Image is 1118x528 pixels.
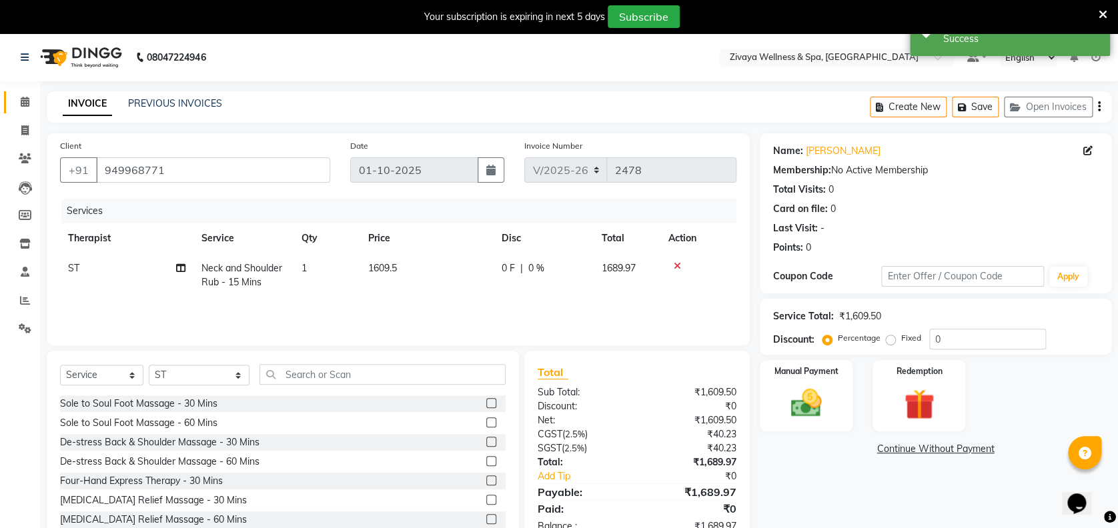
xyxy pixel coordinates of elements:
[294,223,360,253] th: Qty
[60,435,259,449] div: De-stress Back & Shoulder Massage - 30 Mins
[60,416,217,430] div: Sole to Soul Foot Massage - 60 Mins
[360,223,494,253] th: Price
[820,221,824,235] div: -
[565,429,585,439] span: 2.5%
[594,223,660,253] th: Total
[528,441,637,455] div: ( )
[830,202,836,216] div: 0
[96,157,330,183] input: Search by Name/Mobile/Email/Code
[637,399,746,413] div: ₹0
[637,484,746,500] div: ₹1,689.97
[538,428,562,440] span: CGST
[773,269,881,283] div: Coupon Code
[528,484,637,500] div: Payable:
[870,97,947,117] button: Create New
[637,413,746,427] div: ₹1,609.50
[839,309,881,323] div: ₹1,609.50
[193,223,294,253] th: Service
[943,32,1100,46] div: Success
[302,262,307,274] span: 1
[259,364,506,385] input: Search or Scan
[1062,475,1105,515] iframe: chat widget
[60,493,247,507] div: [MEDICAL_DATA] Relief Massage - 30 Mins
[528,501,637,517] div: Paid:
[424,10,605,24] div: Your subscription is expiring in next 5 days
[660,223,736,253] th: Action
[147,39,205,76] b: 08047224946
[60,223,193,253] th: Therapist
[564,443,584,453] span: 2.5%
[602,262,636,274] span: 1689.97
[637,501,746,517] div: ₹0
[494,223,594,253] th: Disc
[773,309,834,323] div: Service Total:
[896,365,942,377] label: Redemption
[60,397,217,411] div: Sole to Soul Foot Massage - 30 Mins
[528,413,637,427] div: Net:
[368,262,397,274] span: 1609.5
[762,442,1109,456] a: Continue Without Payment
[528,455,637,469] div: Total:
[60,157,97,183] button: +91
[773,241,803,255] div: Points:
[952,97,999,117] button: Save
[34,39,125,76] img: logo
[838,332,881,344] label: Percentage
[528,399,637,413] div: Discount:
[201,262,282,288] span: Neck and Shoulder Rub - 15 Mins
[773,333,814,347] div: Discount:
[828,183,834,197] div: 0
[637,441,746,455] div: ₹40.23
[773,163,1098,177] div: No Active Membership
[806,241,811,255] div: 0
[608,5,680,28] button: Subscribe
[524,140,582,152] label: Invoice Number
[1004,97,1093,117] button: Open Invoices
[773,183,826,197] div: Total Visits:
[773,163,831,177] div: Membership:
[60,513,247,527] div: [MEDICAL_DATA] Relief Massage - 60 Mins
[773,221,818,235] div: Last Visit:
[528,427,637,441] div: ( )
[60,455,259,469] div: De-stress Back & Shoulder Massage - 60 Mins
[637,427,746,441] div: ₹40.23
[68,262,79,274] span: ST
[773,202,828,216] div: Card on file:
[637,385,746,399] div: ₹1,609.50
[502,261,515,275] span: 0 F
[901,332,921,344] label: Fixed
[881,266,1043,287] input: Enter Offer / Coupon Code
[528,385,637,399] div: Sub Total:
[895,385,944,423] img: _gift.svg
[774,365,838,377] label: Manual Payment
[128,97,222,109] a: PREVIOUS INVOICES
[806,144,881,158] a: [PERSON_NAME]
[773,144,803,158] div: Name:
[528,261,544,275] span: 0 %
[60,140,81,152] label: Client
[520,261,523,275] span: |
[781,385,830,421] img: _cash.svg
[655,469,746,483] div: ₹0
[528,469,656,483] a: Add Tip
[63,92,112,116] a: INVOICE
[350,140,368,152] label: Date
[1049,267,1087,287] button: Apply
[60,474,223,488] div: Four-Hand Express Therapy - 30 Mins
[538,442,562,454] span: SGST
[538,365,568,379] span: Total
[637,455,746,469] div: ₹1,689.97
[61,199,746,223] div: Services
